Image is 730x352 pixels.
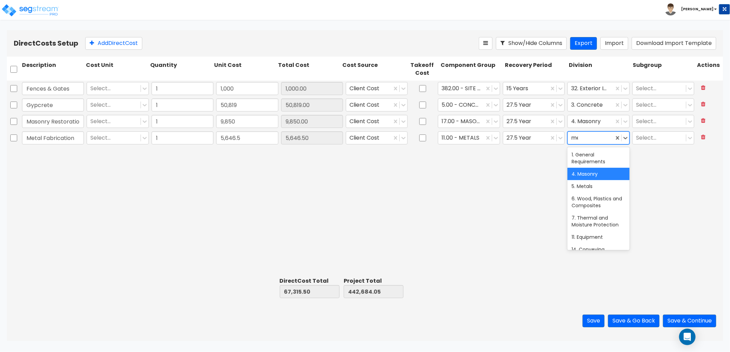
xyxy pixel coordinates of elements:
button: Save & Go Back [608,315,660,327]
div: 4. Masonry [567,115,629,128]
div: Open Intercom Messenger [679,329,696,345]
div: Cost Unit [85,60,148,79]
div: 3. Concrete [567,98,629,112]
b: Direct Costs Setup [14,38,78,48]
div: 4. Masonry [567,168,629,180]
div: Total Cost [277,60,341,79]
div: 7. Thermal and Moisture Protection [567,212,629,231]
div: Actions [696,60,723,79]
div: Quantity [149,60,213,79]
div: Client Cost [346,98,408,112]
div: 11. Equipment [567,231,629,243]
button: Save & Continue [663,315,716,327]
img: avatar.png [665,3,677,15]
button: Delete Row [697,82,710,94]
div: Client Cost [346,82,408,95]
button: Delete Row [697,131,710,143]
div: 5. Metals [567,180,629,192]
div: Division [567,60,631,79]
div: Direct Cost Total [280,277,340,285]
div: Subgroup [632,60,696,79]
div: 11.00 - METALS [438,131,500,144]
div: 1. General Requirements [567,149,629,168]
div: 14. Conveying Equipment [567,243,629,262]
div: Cost Source [341,60,405,79]
div: 382.00 - SITE FENCING & GATES [438,82,500,95]
div: 6. Wood, Plastics and Composites [567,192,629,212]
div: Client Cost [346,131,408,144]
button: Export [570,37,597,50]
div: 4. Masonry [567,131,629,144]
div: Description [21,60,85,79]
b: [PERSON_NAME] [681,7,714,12]
button: Delete Row [697,115,710,127]
button: Reorder Items [479,37,493,50]
div: 32. Exterior Improvements [567,82,629,95]
img: logo_pro_r.png [1,3,59,17]
div: Unit Cost [213,60,277,79]
button: Download Import Template [632,37,716,50]
div: 17.00 - MASONRY [438,115,500,128]
button: Save [583,315,605,327]
div: 15 Years [503,82,565,95]
div: Takeoff Cost [405,60,439,79]
button: Show/Hide Columns [496,37,567,50]
div: 5.00 - CONCRETE [438,98,500,112]
button: Delete Row [697,98,710,110]
button: AddDirectCost [85,37,142,50]
div: 27.5 Year [503,98,565,112]
div: Component Group [439,60,503,79]
div: 27.5 Year [503,131,565,144]
div: Project Total [344,277,403,285]
div: Recovery Period [504,60,567,79]
div: Client Cost [346,115,408,128]
button: Import [600,37,628,50]
div: 27.5 Year [503,115,565,128]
